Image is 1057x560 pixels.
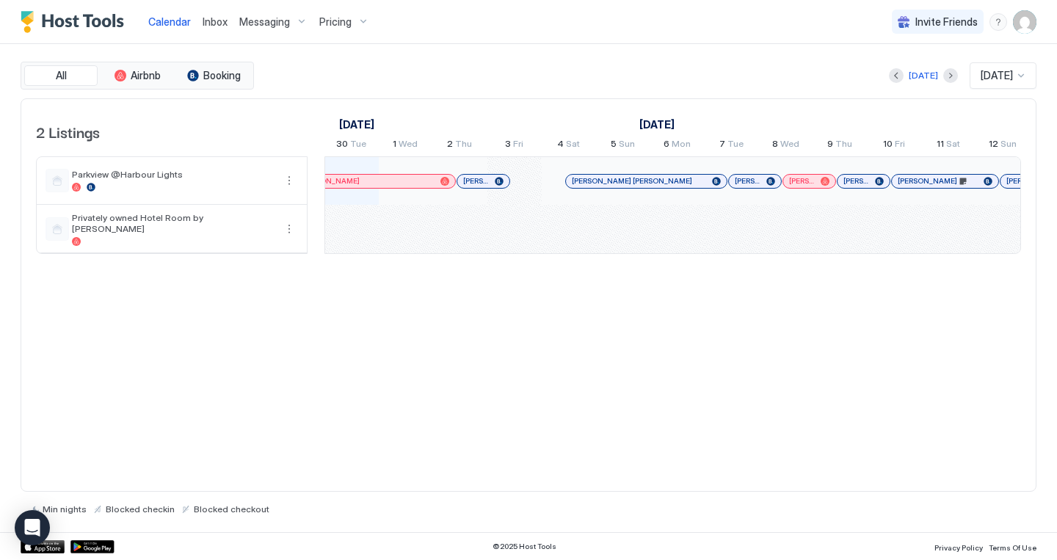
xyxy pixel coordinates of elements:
a: October 9, 2025 [824,135,856,156]
a: October 7, 2025 [716,135,747,156]
span: [PERSON_NAME] [300,176,360,186]
a: Calendar [148,14,191,29]
span: 5 [611,138,617,153]
span: Messaging [239,15,290,29]
span: Sat [946,138,960,153]
span: 30 [336,138,348,153]
div: menu [280,220,298,238]
span: Mon [672,138,691,153]
a: App Store [21,540,65,553]
span: [PERSON_NAME] [898,176,957,186]
span: Terms Of Use [989,543,1036,552]
span: 6 [664,138,669,153]
span: 2 [447,138,453,153]
a: October 1, 2025 [636,114,678,135]
span: Wed [780,138,799,153]
a: Inbox [203,14,228,29]
a: October 1, 2025 [389,135,421,156]
a: October 4, 2025 [553,135,584,156]
span: 9 [827,138,833,153]
span: 11 [937,138,944,153]
button: [DATE] [907,67,940,84]
span: Invite Friends [915,15,978,29]
span: 10 [883,138,893,153]
a: Terms Of Use [989,539,1036,554]
button: Next month [943,68,958,83]
span: © 2025 Host Tools [493,542,556,551]
a: October 12, 2025 [985,135,1020,156]
span: Fri [895,138,905,153]
span: All [56,69,67,82]
div: User profile [1013,10,1036,34]
a: Privacy Policy [934,539,983,554]
button: Booking [177,65,250,86]
a: October 5, 2025 [607,135,639,156]
span: 1 [393,138,396,153]
div: menu [989,13,1007,31]
span: Blocked checkin [106,503,175,514]
a: September 15, 2025 [335,114,378,135]
span: Thu [835,138,852,153]
span: Privacy Policy [934,543,983,552]
span: Booking [203,69,241,82]
button: Previous month [889,68,904,83]
span: 7 [719,138,725,153]
button: More options [280,172,298,189]
span: [PERSON_NAME] [463,176,489,186]
span: Inbox [203,15,228,28]
a: October 3, 2025 [501,135,527,156]
span: [PERSON_NAME] [PERSON_NAME] [572,176,692,186]
span: Sun [1000,138,1017,153]
span: Pricing [319,15,352,29]
div: Open Intercom Messenger [15,510,50,545]
span: Calendar [148,15,191,28]
a: Google Play Store [70,540,115,553]
a: September 30, 2025 [333,135,370,156]
a: October 11, 2025 [933,135,964,156]
button: All [24,65,98,86]
a: Host Tools Logo [21,11,131,33]
span: 3 [505,138,511,153]
a: October 10, 2025 [879,135,909,156]
a: October 2, 2025 [443,135,476,156]
span: [PERSON_NAME] [843,176,869,186]
div: tab-group [21,62,254,90]
span: 8 [772,138,778,153]
button: More options [280,220,298,238]
span: [PERSON_NAME] [789,176,815,186]
span: Tue [350,138,366,153]
span: Parkview @Harbour Lights [72,169,275,180]
span: Wed [399,138,418,153]
span: 2 Listings [36,120,100,142]
span: 12 [989,138,998,153]
div: menu [280,172,298,189]
span: [PERSON_NAME] [735,176,760,186]
span: Fri [513,138,523,153]
span: Airbnb [131,69,161,82]
span: Blocked checkout [194,503,269,514]
span: 4 [557,138,564,153]
span: Tue [727,138,744,153]
button: Airbnb [101,65,174,86]
span: Privately owned Hotel Room by [PERSON_NAME] [72,212,275,234]
span: [DATE] [981,69,1013,82]
span: Sat [566,138,580,153]
span: Min nights [43,503,87,514]
span: Sun [619,138,635,153]
a: October 8, 2025 [769,135,803,156]
span: Thu [455,138,472,153]
a: October 6, 2025 [660,135,694,156]
div: [DATE] [909,69,938,82]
